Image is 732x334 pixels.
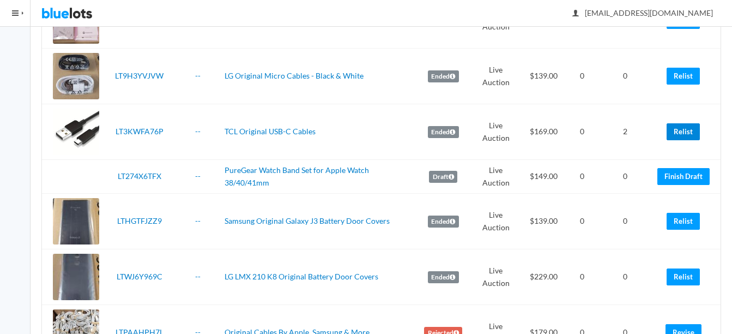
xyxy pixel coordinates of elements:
[567,194,597,249] td: 0
[567,249,597,305] td: 0
[225,272,378,281] a: LG LMX 210 K8 Original Battery Door Covers
[428,216,459,228] label: Ended
[520,194,567,249] td: $139.00
[195,127,201,136] a: --
[573,8,713,17] span: [EMAIL_ADDRESS][DOMAIN_NAME]
[117,216,162,225] a: LTHGTFJZZ9
[471,104,520,160] td: Live Auction
[667,213,700,230] a: Relist
[567,160,597,194] td: 0
[597,194,653,249] td: 0
[597,49,653,104] td: 0
[520,49,567,104] td: $139.00
[520,104,567,160] td: $169.00
[428,126,459,138] label: Ended
[567,49,597,104] td: 0
[567,104,597,160] td: 0
[195,272,201,281] a: --
[115,71,164,80] a: LT9H3YVJVW
[597,104,653,160] td: 2
[195,171,201,181] a: --
[597,160,653,194] td: 0
[118,171,161,181] a: LT274X6TFX
[225,127,316,136] a: TCL Original USB-C Cables
[667,68,700,85] a: Relist
[520,160,567,194] td: $149.00
[657,168,710,185] a: Finish Draft
[117,272,162,281] a: LTWJ6Y969C
[570,9,581,19] ion-icon: person
[225,216,390,225] a: Samsung Original Galaxy J3 Battery Door Covers
[428,70,459,82] label: Ended
[471,194,520,249] td: Live Auction
[195,216,201,225] a: --
[195,71,201,80] a: --
[667,269,700,285] a: Relist
[428,271,459,283] label: Ended
[520,249,567,305] td: $229.00
[667,123,700,140] a: Relist
[471,249,520,305] td: Live Auction
[225,71,364,80] a: LG Original Micro Cables - Black & White
[597,249,653,305] td: 0
[429,171,457,183] label: Draft
[471,160,520,194] td: Live Auction
[471,49,520,104] td: Live Auction
[116,127,164,136] a: LT3KWFA76P
[225,165,369,187] a: PureGear Watch Band Set for Apple Watch 38/40/41mm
